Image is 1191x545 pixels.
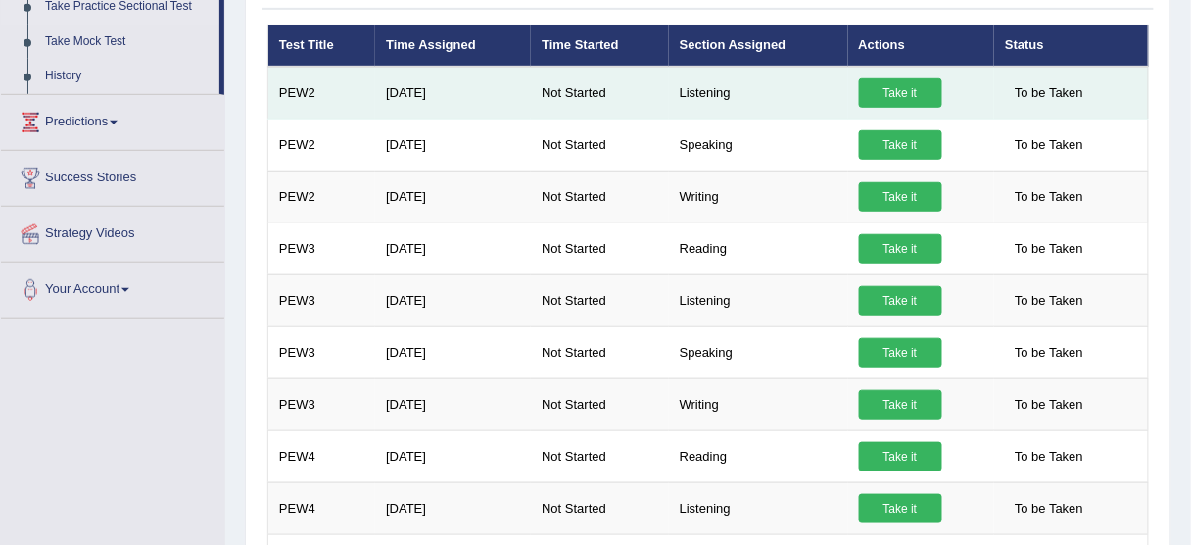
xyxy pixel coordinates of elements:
td: PEW2 [268,67,376,120]
a: Take it [859,442,942,471]
a: Take it [859,338,942,368]
th: Section Assigned [669,25,848,67]
span: To be Taken [1005,78,1093,108]
span: To be Taken [1005,130,1093,160]
a: Take it [859,182,942,212]
td: Writing [669,378,848,430]
td: [DATE] [375,274,531,326]
td: Not Started [531,223,669,274]
td: [DATE] [375,430,531,482]
td: PEW4 [268,482,376,534]
a: Strategy Videos [1,207,224,256]
span: To be Taken [1005,494,1093,523]
td: Reading [669,430,848,482]
a: Predictions [1,95,224,144]
td: Not Started [531,119,669,171]
a: Take it [859,286,942,316]
a: Your Account [1,263,224,312]
a: Take Mock Test [36,25,219,60]
td: Not Started [531,274,669,326]
span: To be Taken [1005,442,1093,471]
td: [DATE] [375,171,531,223]
td: [DATE] [375,482,531,534]
a: Take it [859,130,942,160]
td: Reading [669,223,848,274]
td: Not Started [531,482,669,534]
td: PEW3 [268,223,376,274]
th: Actions [848,25,995,67]
td: [DATE] [375,378,531,430]
a: Take it [859,234,942,264]
td: PEW2 [268,119,376,171]
th: Test Title [268,25,376,67]
a: History [36,59,219,94]
span: To be Taken [1005,234,1093,264]
a: Take it [859,494,942,523]
td: Listening [669,67,848,120]
td: [DATE] [375,67,531,120]
span: To be Taken [1005,286,1093,316]
span: To be Taken [1005,338,1093,368]
td: PEW3 [268,274,376,326]
td: [DATE] [375,119,531,171]
td: Not Started [531,67,669,120]
td: Listening [669,274,848,326]
td: PEW3 [268,378,376,430]
span: To be Taken [1005,182,1093,212]
td: PEW3 [268,326,376,378]
th: Time Started [531,25,669,67]
a: Success Stories [1,151,224,200]
td: Not Started [531,430,669,482]
td: PEW4 [268,430,376,482]
a: Take it [859,78,942,108]
span: To be Taken [1005,390,1093,420]
td: Speaking [669,326,848,378]
a: Take it [859,390,942,420]
td: Listening [669,482,848,534]
td: [DATE] [375,326,531,378]
th: Status [994,25,1148,67]
td: Writing [669,171,848,223]
td: PEW2 [268,171,376,223]
th: Time Assigned [375,25,531,67]
td: Not Started [531,326,669,378]
td: Speaking [669,119,848,171]
td: [DATE] [375,223,531,274]
td: Not Started [531,378,669,430]
td: Not Started [531,171,669,223]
